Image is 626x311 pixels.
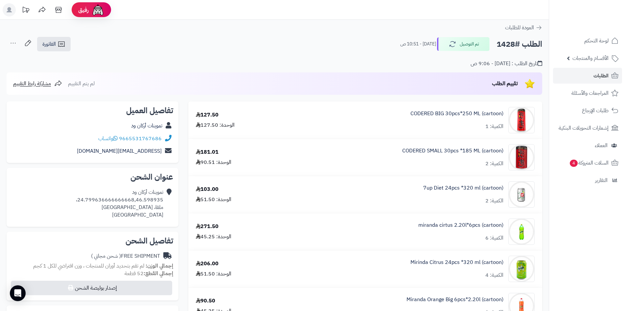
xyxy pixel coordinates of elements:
div: الوحدة: 51.50 [196,270,231,278]
div: الكمية: 1 [485,123,503,130]
div: 181.01 [196,148,219,156]
span: ( شحن مجاني ) [91,252,121,260]
h2: تفاصيل الشحن [12,237,173,245]
span: 4 [570,160,578,167]
button: تم التوصيل [437,37,490,51]
img: ai-face.png [91,3,104,16]
img: 1747540408-7a431d2a-4456-4a4d-8b76-9a07e3ea-90x90.jpg [509,181,534,208]
div: 271.50 [196,223,219,230]
a: التقارير [553,172,622,188]
div: الكمية: 2 [485,160,503,168]
a: CODERED BIG 30pcs*250 ML (cartoon) [410,110,503,117]
a: العملاء [553,138,622,153]
a: الطلبات [553,68,622,84]
a: السلات المتروكة4 [553,155,622,171]
img: 1747536337-61lY7EtfpmL._AC_SL1500-90x90.jpg [509,144,534,170]
a: طلبات الإرجاع [553,103,622,118]
div: تاريخ الطلب : [DATE] - 9:06 ص [471,60,542,67]
img: 1747544486-c60db756-6ee7-44b0-a7d4-ec449800-90x90.jpg [509,219,534,245]
h2: تفاصيل العميل [12,107,173,115]
button: إصدار بوليصة الشحن [11,281,172,295]
a: Mirinda Citrus 24pcs *320 ml (cartoon) [410,259,503,266]
h2: عنوان الشحن [12,173,173,181]
div: 206.00 [196,260,219,268]
span: الأقسام والمنتجات [572,54,609,63]
span: تقييم الطلب [492,80,518,88]
span: إشعارات التحويلات البنكية [559,123,609,133]
span: الفاتورة [42,40,56,48]
span: لم يتم التقييم [68,80,95,88]
a: [EMAIL_ADDRESS][DOMAIN_NAME] [77,147,162,155]
a: المراجعات والأسئلة [553,85,622,101]
small: 52 قطعة [125,270,173,277]
span: الطلبات [593,71,609,80]
span: طلبات الإرجاع [582,106,609,115]
a: الفاتورة [37,37,71,51]
a: العودة للطلبات [505,24,542,32]
a: CODERED SMALL 30pcs *185 ML (cartoon) [402,147,503,155]
a: miranda cirtus 2.20l*6pcs (cartoon) [418,221,503,229]
div: الوحدة: 90.51 [196,159,231,166]
div: 103.00 [196,186,219,193]
div: الوحدة: 127.50 [196,121,235,129]
div: الكمية: 2 [485,197,503,205]
span: مشاركة رابط التقييم [13,80,51,88]
h2: الطلب #1428 [497,38,542,51]
span: العملاء [595,141,608,150]
img: logo-2.png [581,18,620,32]
a: مشاركة رابط التقييم [13,80,62,88]
div: الوحدة: 51.50 [196,196,231,203]
div: 127.50 [196,111,219,119]
div: الكمية: 4 [485,272,503,279]
a: واتساب [98,135,118,143]
span: رفيق [78,6,89,14]
small: [DATE] - 10:51 ص [400,41,436,47]
strong: إجمالي الوزن: [146,262,173,270]
span: السلات المتروكة [569,158,609,168]
span: المراجعات والأسئلة [571,89,609,98]
a: تحديثات المنصة [17,3,34,18]
a: لوحة التحكم [553,33,622,49]
img: 1747566452-bf88d184-d280-4ea7-9331-9e3669ef-90x90.jpg [509,256,534,282]
div: FREE SHIPMENT [91,252,160,260]
span: العودة للطلبات [505,24,534,32]
span: لوحة التحكم [584,36,609,45]
span: التقارير [595,176,608,185]
a: Miranda Orange Big 6pcs*2.20l (cartoon) [406,296,503,303]
strong: إجمالي القطع: [144,270,173,277]
div: تموينات أركان ود 24.799636666666668,46.598935، ملقا، [GEOGRAPHIC_DATA] [GEOGRAPHIC_DATA] [76,189,163,219]
div: الوحدة: 45.25 [196,233,231,241]
span: لم تقم بتحديد أوزان للمنتجات ، وزن افتراضي للكل 1 كجم [33,262,144,270]
a: 9665531767686 [119,135,162,143]
img: 1747536125-51jkufB9faL._AC_SL1000-90x90.jpg [509,107,534,133]
a: 7up Diet 24pcs *320 ml (cartoon) [423,184,503,192]
div: 90.50 [196,297,215,305]
div: Open Intercom Messenger [10,285,26,301]
a: تموينات أركان ود [131,122,162,130]
div: الكمية: 6 [485,234,503,242]
a: إشعارات التحويلات البنكية [553,120,622,136]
